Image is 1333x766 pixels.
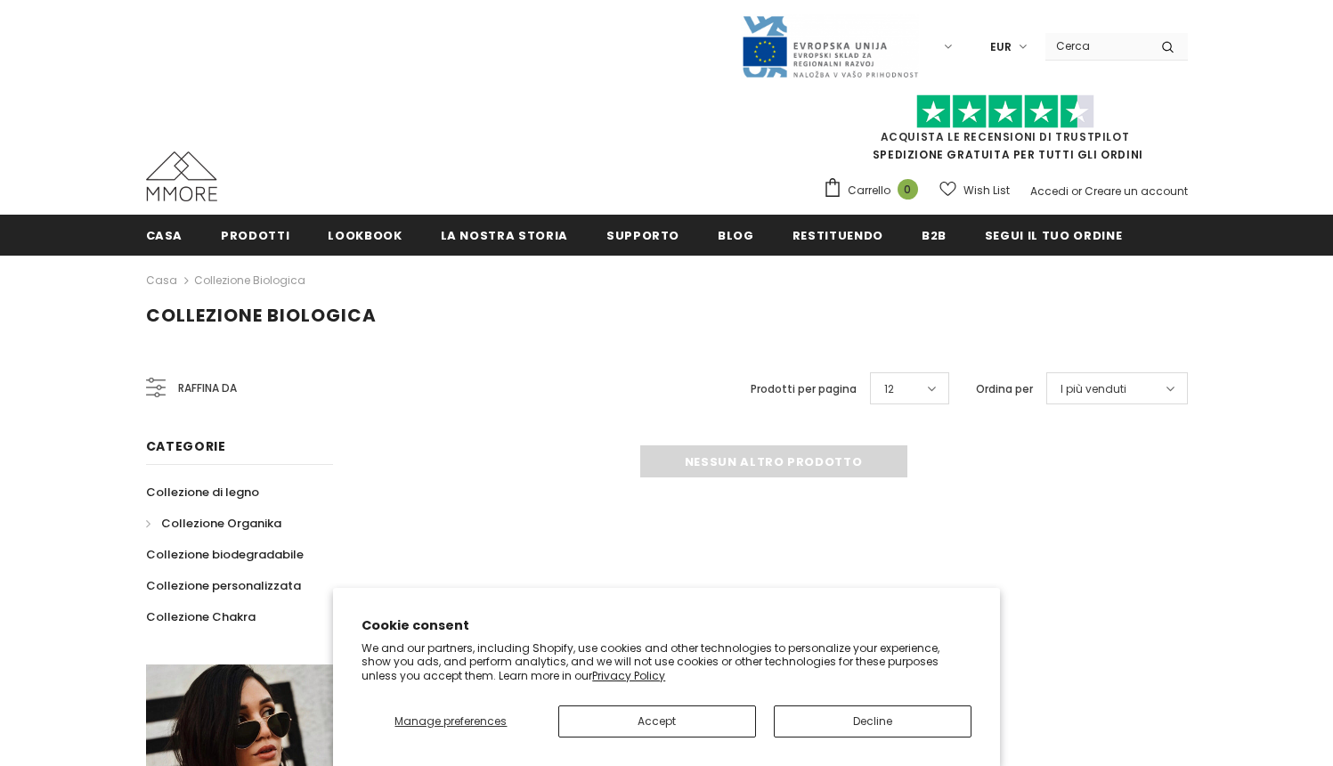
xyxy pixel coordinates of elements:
[990,38,1012,56] span: EUR
[146,570,301,601] a: Collezione personalizzata
[146,437,226,455] span: Categorie
[751,380,857,398] label: Prodotti per pagina
[362,705,540,737] button: Manage preferences
[1045,33,1148,59] input: Search Site
[221,215,289,255] a: Prodotti
[146,577,301,594] span: Collezione personalizzata
[718,227,754,244] span: Blog
[898,179,918,200] span: 0
[161,515,281,532] span: Collezione Organika
[985,227,1122,244] span: Segui il tuo ordine
[718,215,754,255] a: Blog
[441,215,568,255] a: La nostra storia
[146,601,256,632] a: Collezione Chakra
[328,227,402,244] span: Lookbook
[362,641,971,683] p: We and our partners, including Shopify, use cookies and other technologies to personalize your ex...
[922,227,947,244] span: B2B
[939,175,1010,206] a: Wish List
[976,380,1033,398] label: Ordina per
[823,177,927,204] a: Carrello 0
[146,151,217,201] img: Casi MMORE
[1085,183,1188,199] a: Creare un account
[1061,380,1126,398] span: I più venduti
[221,227,289,244] span: Prodotti
[963,182,1010,200] span: Wish List
[146,227,183,244] span: Casa
[792,215,883,255] a: Restituendo
[146,546,304,563] span: Collezione biodegradabile
[916,94,1094,129] img: Fidati di Pilot Stars
[881,129,1130,144] a: Acquista le recensioni di TrustPilot
[146,608,256,625] span: Collezione Chakra
[774,705,971,737] button: Decline
[741,38,919,53] a: Javni Razpis
[178,379,237,398] span: Raffina da
[741,14,919,79] img: Javni Razpis
[884,380,894,398] span: 12
[362,616,971,635] h2: Cookie consent
[441,227,568,244] span: La nostra storia
[146,270,177,291] a: Casa
[146,539,304,570] a: Collezione biodegradabile
[146,508,281,539] a: Collezione Organika
[606,215,679,255] a: supporto
[394,713,507,729] span: Manage preferences
[146,303,377,328] span: Collezione biologica
[146,477,259,508] a: Collezione di legno
[922,215,947,255] a: B2B
[985,215,1122,255] a: Segui il tuo ordine
[1030,183,1069,199] a: Accedi
[194,273,305,288] a: Collezione biologica
[792,227,883,244] span: Restituendo
[146,484,259,501] span: Collezione di legno
[606,227,679,244] span: supporto
[146,215,183,255] a: Casa
[328,215,402,255] a: Lookbook
[558,705,756,737] button: Accept
[1071,183,1082,199] span: or
[823,102,1188,162] span: SPEDIZIONE GRATUITA PER TUTTI GLI ORDINI
[592,668,665,683] a: Privacy Policy
[848,182,890,200] span: Carrello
